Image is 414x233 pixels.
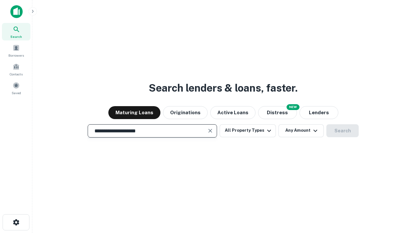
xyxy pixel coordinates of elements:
h3: Search lenders & loans, faster. [149,80,298,96]
span: Borrowers [8,53,24,58]
button: Clear [206,126,215,135]
span: Contacts [10,72,23,77]
button: Maturing Loans [108,106,160,119]
iframe: Chat Widget [382,181,414,212]
button: Search distressed loans with lien and other non-mortgage details. [258,106,297,119]
span: Saved [12,90,21,95]
div: NEW [287,104,300,110]
img: capitalize-icon.png [10,5,23,18]
a: Borrowers [2,42,30,59]
button: Active Loans [210,106,256,119]
a: Search [2,23,30,40]
a: Saved [2,79,30,97]
button: Any Amount [278,124,324,137]
span: Search [10,34,22,39]
button: Lenders [300,106,338,119]
a: Contacts [2,61,30,78]
button: Originations [163,106,208,119]
button: All Property Types [220,124,276,137]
